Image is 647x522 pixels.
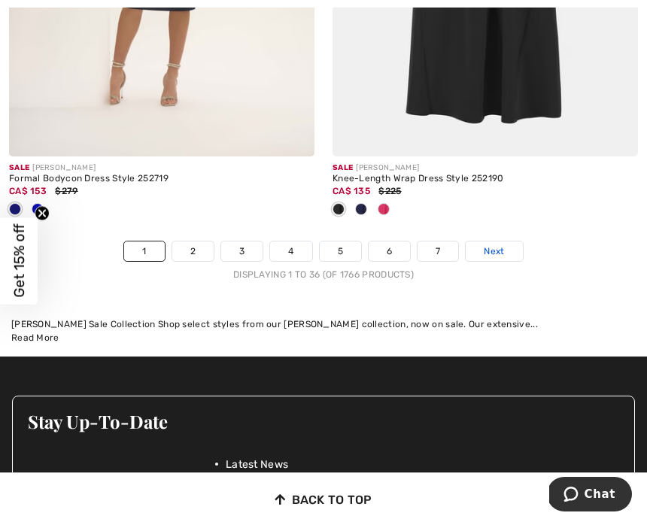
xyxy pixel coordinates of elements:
[333,186,370,196] span: CA$ 135
[333,163,353,172] span: Sale
[28,411,619,431] h3: Stay Up-To-Date
[9,174,314,184] div: Formal Bodycon Dress Style 252719
[372,198,395,223] div: Geranium
[221,241,263,261] a: 3
[226,457,288,472] span: Latest News
[333,162,638,174] div: [PERSON_NAME]
[320,241,361,261] a: 5
[369,241,410,261] a: 6
[11,332,59,343] span: Read More
[350,198,372,223] div: Midnight Blue
[35,206,50,221] button: Close teaser
[418,241,458,261] a: 7
[124,241,164,261] a: 1
[4,198,26,223] div: Midnight Blue
[378,186,401,196] span: $225
[11,317,636,331] div: [PERSON_NAME] Sale Collection Shop select styles from our [PERSON_NAME] collection, now on sale. ...
[549,477,632,514] iframe: Opens a widget where you can chat to one of our agents
[9,186,47,196] span: CA$ 153
[327,198,350,223] div: Black
[9,162,314,174] div: [PERSON_NAME]
[9,163,29,172] span: Sale
[26,198,49,223] div: Royal Sapphire 163
[484,244,504,258] span: Next
[11,224,28,298] span: Get 15% off
[466,241,522,261] a: Next
[55,186,77,196] span: $279
[172,241,214,261] a: 2
[270,241,311,261] a: 4
[333,174,638,184] div: Knee-Length Wrap Dress Style 252190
